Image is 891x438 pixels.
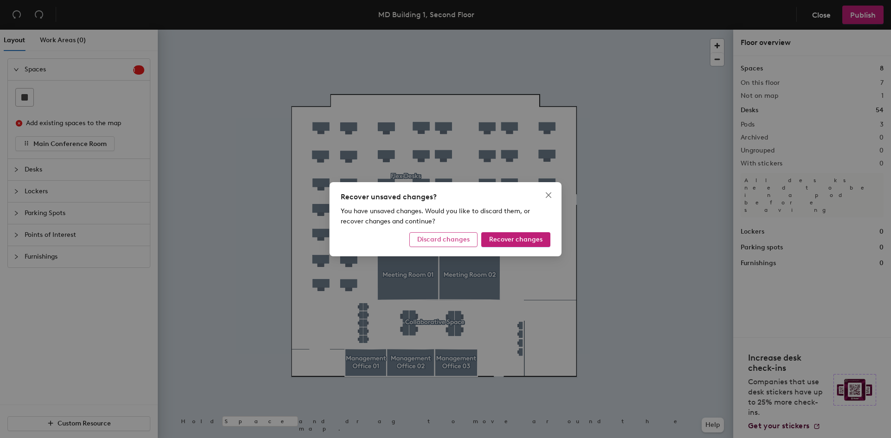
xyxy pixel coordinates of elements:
[541,191,556,199] span: Close
[341,207,530,225] span: You have unsaved changes. Would you like to discard them, or recover changes and continue?
[489,235,542,243] span: Recover changes
[545,191,552,199] span: close
[417,235,470,243] span: Discard changes
[481,232,550,247] button: Recover changes
[541,188,556,203] button: Close
[409,232,478,247] button: Discard changes
[341,191,550,203] div: Recover unsaved changes?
